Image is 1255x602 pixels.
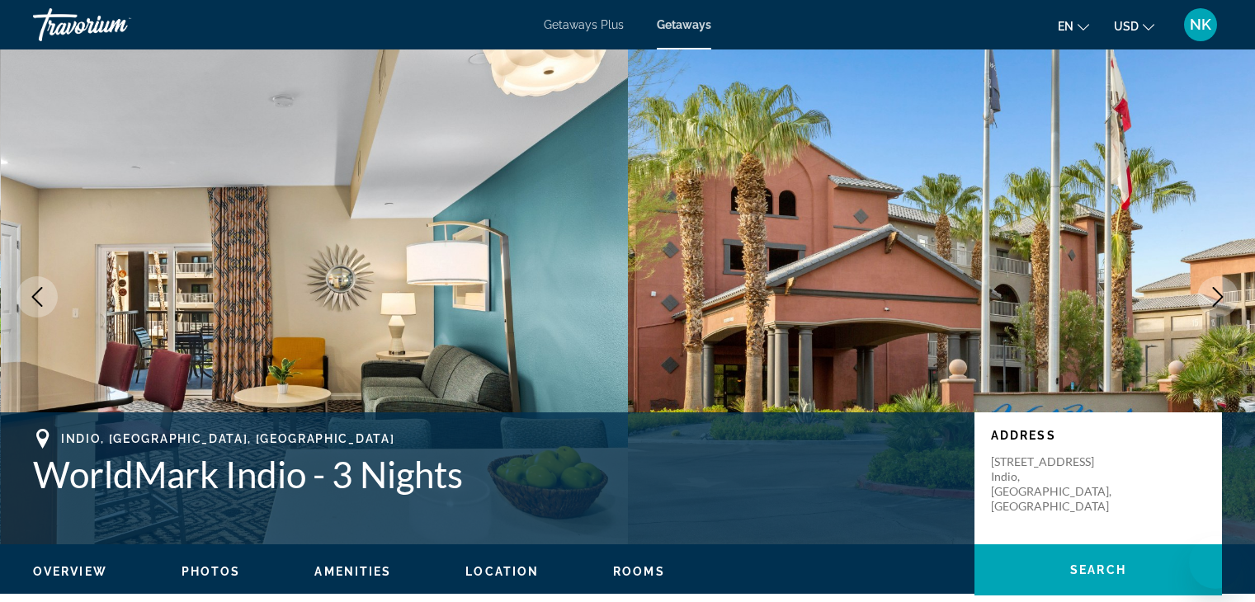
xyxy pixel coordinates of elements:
[61,432,394,445] span: Indio, [GEOGRAPHIC_DATA], [GEOGRAPHIC_DATA]
[1189,536,1242,589] iframe: Button to launch messaging window
[314,564,391,579] button: Amenities
[991,454,1123,514] p: [STREET_ADDRESS] Indio, [GEOGRAPHIC_DATA], [GEOGRAPHIC_DATA]
[314,565,391,578] span: Amenities
[33,3,198,46] a: Travorium
[1179,7,1222,42] button: User Menu
[182,564,241,579] button: Photos
[465,564,539,579] button: Location
[1197,276,1238,317] button: Next image
[33,565,107,578] span: Overview
[613,565,665,578] span: Rooms
[33,564,107,579] button: Overview
[974,544,1222,595] button: Search
[1114,20,1139,33] span: USD
[182,565,241,578] span: Photos
[1070,563,1126,576] span: Search
[465,565,539,578] span: Location
[1190,16,1211,33] span: NK
[1114,14,1154,38] button: Change currency
[613,564,665,579] button: Rooms
[991,429,1205,442] p: Address
[17,276,58,317] button: Previous image
[1058,14,1089,38] button: Change language
[657,18,711,31] a: Getaways
[33,453,958,496] h1: WorldMark Indio - 3 Nights
[1058,20,1073,33] span: en
[544,18,624,31] a: Getaways Plus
